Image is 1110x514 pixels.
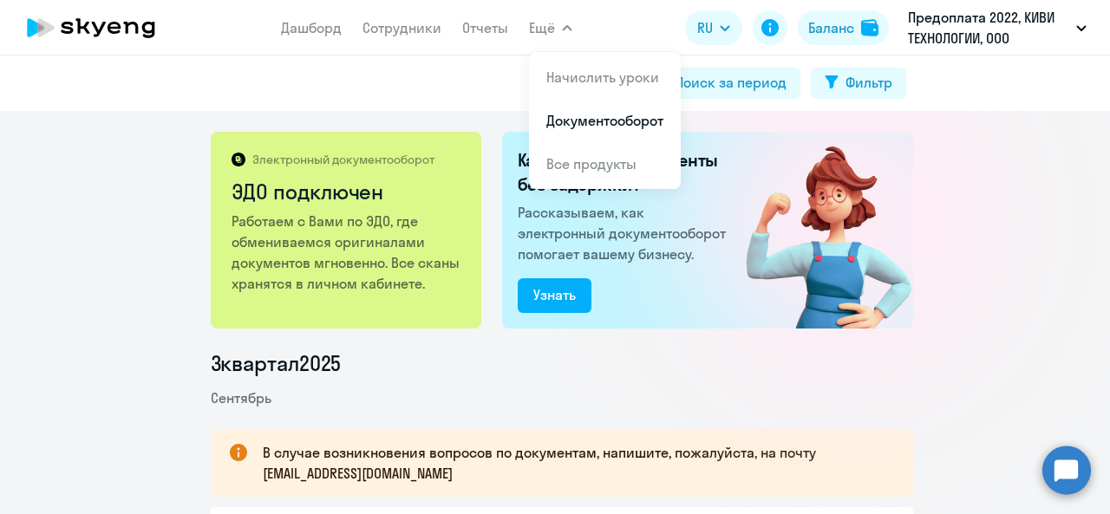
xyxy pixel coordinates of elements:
a: Все продукты [546,155,637,172]
img: balance [861,19,878,36]
h2: Как получать документы без задержки? [518,148,733,197]
div: Узнать [533,284,576,305]
p: Электронный документооборот [252,152,434,167]
p: Работаем с Вами по ЭДО, где обмениваемся оригиналами документов мгновенно. Все сканы хранятся в л... [232,211,463,294]
button: Поиск за период [641,68,800,99]
button: Фильтр [811,68,906,99]
button: Балансbalance [798,10,889,45]
button: Ещё [529,10,572,45]
span: RU [697,17,713,38]
a: Отчеты [462,19,508,36]
button: Узнать [518,278,591,313]
button: Предоплата 2022, КИВИ ТЕХНОЛОГИИ, ООО [899,7,1095,49]
button: RU [685,10,742,45]
a: Начислить уроки [546,68,659,86]
p: В случае возникновения вопросов по документам, напишите, пожалуйста, на почту [EMAIL_ADDRESS][DOM... [263,442,882,484]
div: Баланс [808,17,854,38]
div: Поиск за период [676,72,787,93]
span: Сентябрь [211,389,271,407]
li: 3 квартал 2025 [211,349,913,377]
h2: ЭДО подключен [232,178,463,205]
p: Предоплата 2022, КИВИ ТЕХНОЛОГИИ, ООО [908,7,1069,49]
a: Документооборот [546,112,663,129]
img: connected [718,132,913,329]
p: Рассказываем, как электронный документооборот помогает вашему бизнесу. [518,202,733,264]
span: Ещё [529,17,555,38]
a: Сотрудники [362,19,441,36]
a: Дашборд [281,19,342,36]
div: Фильтр [846,72,892,93]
